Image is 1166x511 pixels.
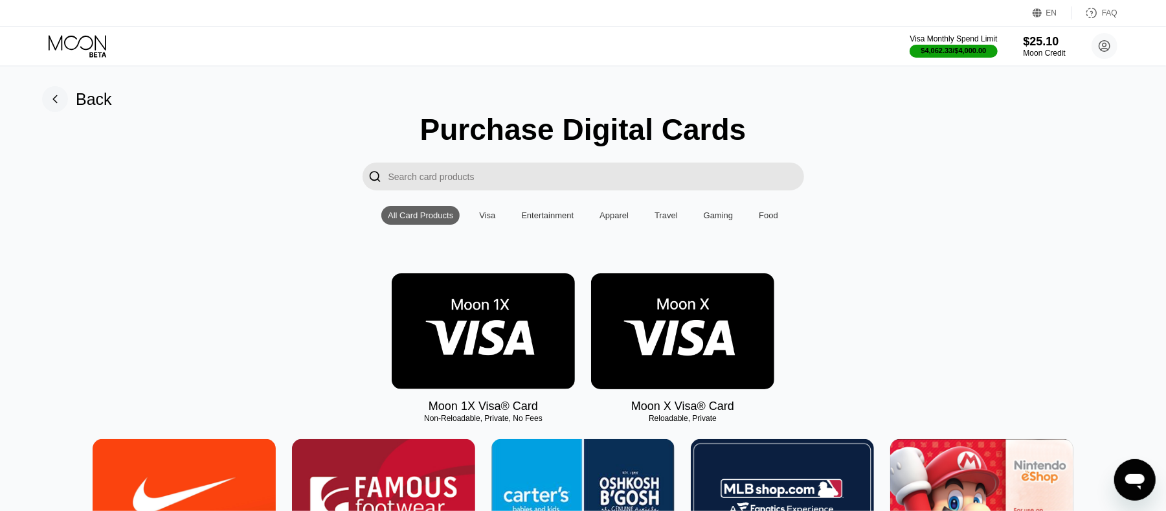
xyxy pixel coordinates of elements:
div: All Card Products [381,206,460,225]
div: EN [1033,6,1072,19]
div: EN [1046,8,1057,17]
div: Visa [473,206,502,225]
div: FAQ [1072,6,1117,19]
div: Back [76,90,112,109]
div: $25.10Moon Credit [1024,35,1066,58]
div: Travel [648,206,684,225]
div: Moon Credit [1024,49,1066,58]
iframe: Button to launch messaging window [1114,459,1156,501]
div: $25.10 [1024,35,1066,49]
div: Food [759,210,778,220]
div: Back [42,86,112,112]
div: Gaming [697,206,740,225]
div: Visa [479,210,495,220]
div: Purchase Digital Cards [420,112,746,147]
div: Non-Reloadable, Private, No Fees [392,414,575,423]
div: Visa Monthly Spend Limit$4,062.33/$4,000.00 [910,34,997,58]
div:  [369,169,382,184]
div: Moon 1X Visa® Card [429,400,538,413]
div: Visa Monthly Spend Limit [910,34,997,43]
div: Travel [655,210,678,220]
div: Entertainment [515,206,580,225]
div:  [363,163,388,190]
div: FAQ [1102,8,1117,17]
div: Moon X Visa® Card [631,400,734,413]
div: All Card Products [388,210,453,220]
div: $4,062.33 / $4,000.00 [921,47,987,54]
div: Food [752,206,785,225]
div: Entertainment [521,210,574,220]
div: Apparel [600,210,629,220]
div: Apparel [593,206,635,225]
input: Search card products [388,163,804,190]
div: Gaming [704,210,734,220]
div: Reloadable, Private [591,414,774,423]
